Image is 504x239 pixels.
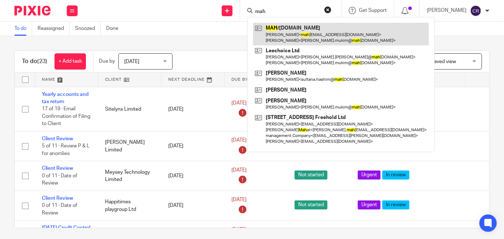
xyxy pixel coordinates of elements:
td: Sitelynx Limited [98,87,161,131]
span: [DATE] [231,227,247,232]
a: Client Review [42,196,73,201]
img: Pixie [14,6,51,16]
span: 5 of 11 · Review P & L for anomlies [42,143,90,156]
button: Clear [324,6,331,13]
td: Happitimes playgroup Ltd [98,191,161,220]
a: + Add task [55,53,86,70]
span: Get Support [359,8,387,13]
h1: To do [22,58,47,65]
span: [DATE] [231,168,247,173]
a: Snoozed [75,22,101,36]
td: [PERSON_NAME] Limited [98,131,161,161]
span: 0 of 11 · Date of Review [42,203,77,216]
span: Not started [295,200,327,209]
span: Urgent [358,171,381,180]
a: [DATE] Credit Control - [PERSON_NAME] [42,225,90,238]
img: svg%3E [470,5,482,17]
span: [DATE] [231,197,247,202]
a: To do [14,22,32,36]
td: [DATE] [161,161,224,191]
span: In review [382,200,409,209]
input: Search [255,9,320,15]
span: 17 of 19 · Email Confirmation of Filing to Client [42,106,90,126]
a: Client Review [42,136,73,141]
p: [PERSON_NAME] [427,7,466,14]
a: Reassigned [38,22,70,36]
span: (23) [37,58,47,64]
span: Select saved view [416,59,456,64]
span: 0 of 11 · Date of Review [42,173,77,186]
a: Yearly accounts and tax return [42,92,88,104]
span: Urgent [358,200,381,209]
span: [DATE] [231,101,247,106]
td: [DATE] [161,131,224,161]
td: Meysey Technology Limited [98,161,161,191]
span: [DATE] [231,138,247,143]
p: Due by [99,58,115,65]
td: [DATE] [161,87,224,131]
td: [DATE] [161,191,224,220]
a: Client Review [42,166,73,171]
a: Done [106,22,124,36]
span: [DATE] [124,59,139,64]
span: Not started [295,171,327,180]
span: In review [382,171,409,180]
